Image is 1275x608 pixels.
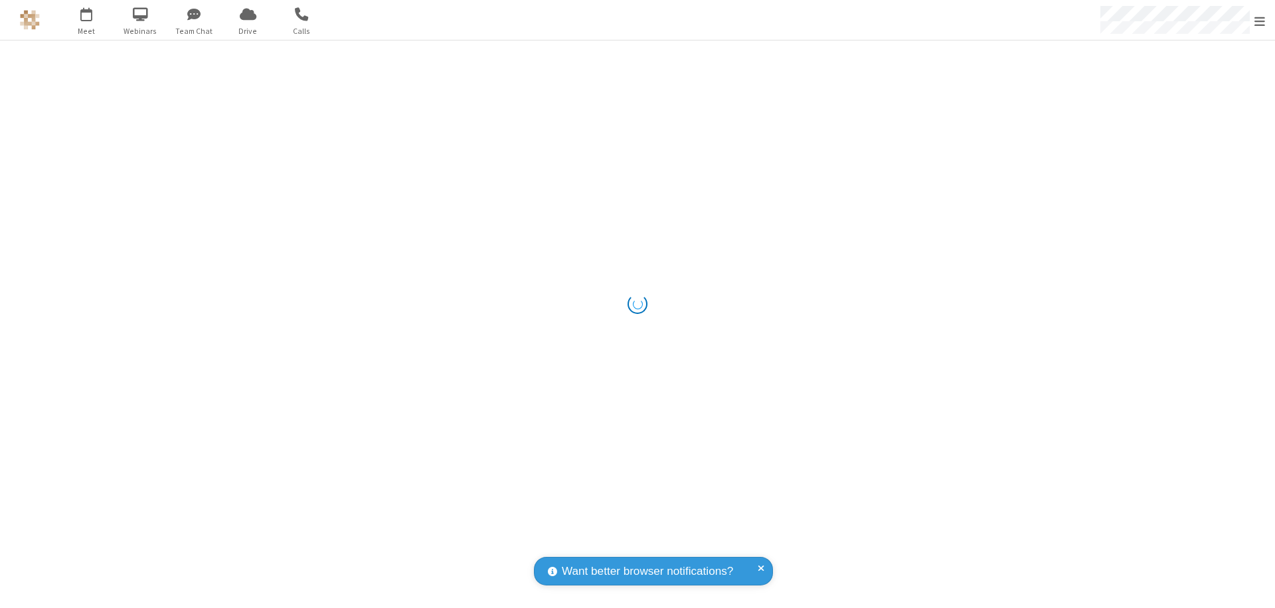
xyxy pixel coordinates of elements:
[169,25,219,37] span: Team Chat
[277,25,327,37] span: Calls
[116,25,165,37] span: Webinars
[562,563,733,580] span: Want better browser notifications?
[223,25,273,37] span: Drive
[20,10,40,30] img: QA Selenium DO NOT DELETE OR CHANGE
[62,25,112,37] span: Meet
